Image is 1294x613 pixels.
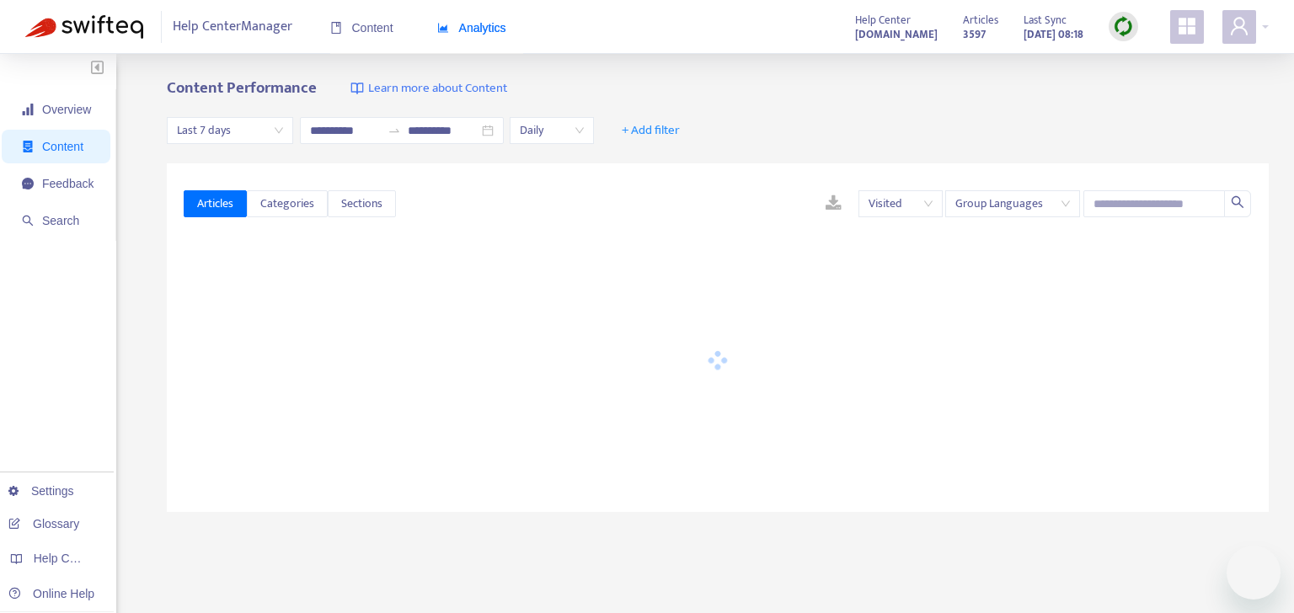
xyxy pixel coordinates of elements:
button: Categories [247,190,328,217]
span: user [1229,16,1249,36]
img: image-link [350,82,364,95]
span: area-chart [437,22,449,34]
span: Learn more about Content [368,79,507,99]
span: Help Center [855,11,911,29]
span: Articles [197,195,233,213]
span: + Add filter [622,120,680,141]
span: search [1231,195,1244,209]
span: message [22,178,34,189]
strong: 3597 [963,25,986,44]
span: Last 7 days [177,118,283,143]
img: sync.dc5367851b00ba804db3.png [1113,16,1134,37]
a: Learn more about Content [350,79,507,99]
a: [DOMAIN_NAME] [855,24,938,44]
span: Search [42,214,79,227]
button: Sections [328,190,396,217]
iframe: Botón para iniciar la ventana de mensajería [1227,546,1281,600]
span: appstore [1177,16,1197,36]
span: Daily [520,118,584,143]
span: Help Centers [34,552,103,565]
span: Sections [341,195,382,213]
span: Content [42,140,83,153]
span: Overview [42,103,91,116]
span: Last Sync [1024,11,1067,29]
a: Glossary [8,517,79,530]
span: Help Center Manager [173,11,292,43]
span: Group Languages [955,191,1070,216]
span: container [22,141,34,152]
button: + Add filter [609,117,692,144]
span: Content [330,21,393,35]
span: search [22,215,34,227]
button: Articles [184,190,247,217]
span: to [388,124,401,137]
span: Analytics [437,21,506,35]
span: Visited [869,191,933,216]
strong: [DATE] 08:18 [1024,25,1083,44]
strong: [DOMAIN_NAME] [855,25,938,44]
span: Articles [963,11,998,29]
span: signal [22,104,34,115]
b: Content Performance [167,75,317,101]
a: Settings [8,484,74,498]
span: Categories [260,195,314,213]
img: Swifteq [25,15,143,39]
span: swap-right [388,124,401,137]
span: book [330,22,342,34]
span: Feedback [42,177,94,190]
a: Online Help [8,587,94,600]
